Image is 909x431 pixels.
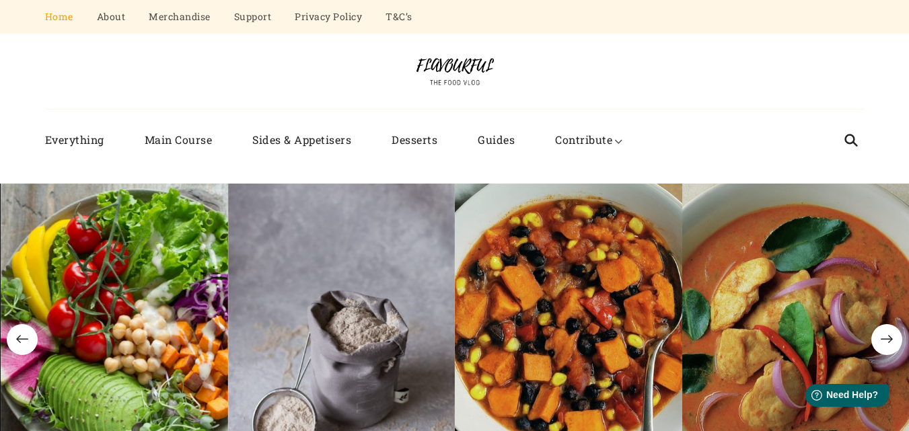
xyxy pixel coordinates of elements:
iframe: Help widget launcher [789,379,894,416]
a: Everything [45,123,124,157]
a: Desserts [371,123,458,157]
a: Guides [458,123,535,157]
a: Sides & Appetisers [232,123,371,157]
img: Flavourful [404,54,505,89]
a: Contribute [535,123,632,157]
a: Main Course [124,123,233,157]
